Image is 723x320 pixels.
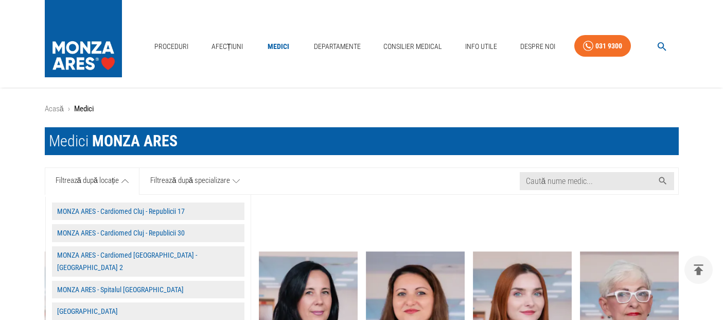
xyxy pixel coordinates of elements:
a: Afecțiuni [207,36,248,57]
span: Filtrează după locație [56,175,119,188]
button: delete [684,256,713,284]
a: Acasă [45,104,64,113]
span: Filtrează după specializare [150,175,230,188]
a: Departamente [310,36,365,57]
button: MONZA ARES - Spitalul [GEOGRAPHIC_DATA] [52,281,244,299]
span: MONZA ARES [92,132,178,150]
a: Medici [262,36,295,57]
div: Medici [49,131,178,151]
a: Info Utile [461,36,501,57]
a: 031 9300 [574,35,631,57]
a: Filtrează după specializare [139,168,251,194]
a: Despre Noi [516,36,559,57]
button: MONZA ARES - Cardiomed [GEOGRAPHIC_DATA] - [GEOGRAPHIC_DATA] 2 [52,246,244,277]
button: MONZA ARES - Cardiomed Cluj - Republicii 17 [52,203,244,221]
li: › [68,103,70,115]
a: Proceduri [150,36,192,57]
div: 031 9300 [595,40,622,53]
p: Medici [74,103,94,115]
a: Filtrează după locație [45,168,140,194]
button: MONZA ARES - Cardiomed Cluj - Republicii 30 [52,224,244,242]
a: Consilier Medical [379,36,446,57]
h1: Cardiologie clinică [45,222,679,240]
nav: breadcrumb [45,103,679,115]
